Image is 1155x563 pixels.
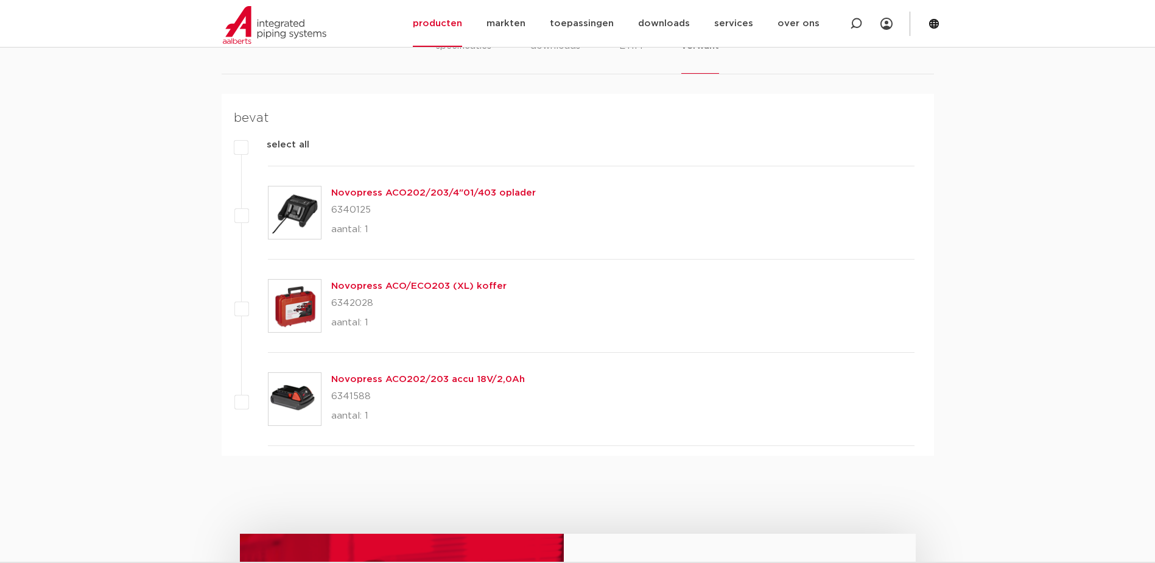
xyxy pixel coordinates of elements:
li: verwant [681,39,719,74]
li: specificaties [436,39,491,74]
li: ETIM [619,39,642,74]
img: Thumbnail for Novopress ACO202/203 accu 18V/2,0Ah [269,373,321,425]
h4: bevat [234,108,915,128]
a: Novopress ACO202/203 accu 18V/2,0Ah [331,375,525,384]
p: aantal: 1 [331,220,536,239]
label: select all [248,138,309,152]
li: downloads [530,39,580,74]
a: Novopress ACO/ECO203 (XL) koffer [331,281,507,291]
p: 6340125 [331,200,536,220]
img: Thumbnail for Novopress ACO/ECO203 (XL) koffer [269,280,321,332]
img: Thumbnail for Novopress ACO202/203/4"01/403 oplader [269,186,321,239]
a: Novopress ACO202/203/4"01/403 oplader [331,188,536,197]
p: 6342028 [331,294,507,313]
p: aantal: 1 [331,406,525,426]
p: 6341588 [331,387,525,406]
p: aantal: 1 [331,313,507,333]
